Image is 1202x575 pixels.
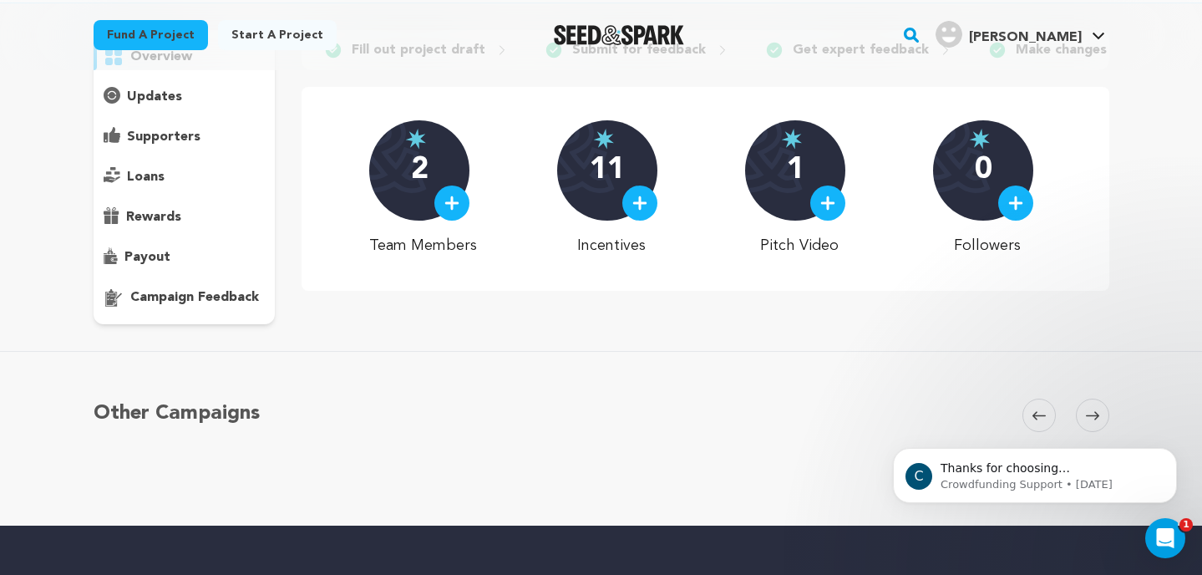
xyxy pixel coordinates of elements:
[127,87,182,107] p: updates
[932,18,1108,48] a: Freeman M.'s Profile
[632,196,647,211] img: plus.svg
[127,127,200,147] p: supporters
[94,204,276,231] button: rewards
[444,196,459,211] img: plus.svg
[1008,196,1023,211] img: plus.svg
[124,247,170,267] p: payout
[1179,518,1193,532] span: 1
[411,154,429,187] p: 2
[1145,518,1185,558] iframe: Intercom live chat
[94,84,276,110] button: updates
[94,124,276,150] button: supporters
[936,21,1082,48] div: Freeman M.'s Profile
[936,21,962,48] img: user.png
[94,20,208,50] a: Fund a project
[369,234,477,257] p: Team Members
[932,18,1108,53] span: Freeman M.'s Profile
[787,154,804,187] p: 1
[94,399,260,429] h5: Other Campaigns
[554,25,685,45] img: Seed&Spark Logo Dark Mode
[130,287,259,308] p: campaign feedback
[557,234,665,257] p: Incentives
[127,167,165,187] p: loans
[969,31,1082,44] span: [PERSON_NAME]
[933,234,1041,257] p: Followers
[590,154,625,187] p: 11
[554,25,685,45] a: Seed&Spark Homepage
[94,284,276,311] button: campaign feedback
[820,196,835,211] img: plus.svg
[868,413,1202,530] iframe: Intercom notifications message
[218,20,337,50] a: Start a project
[745,234,853,257] p: Pitch Video
[94,164,276,191] button: loans
[975,154,992,187] p: 0
[94,244,276,271] button: payout
[126,207,181,227] p: rewards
